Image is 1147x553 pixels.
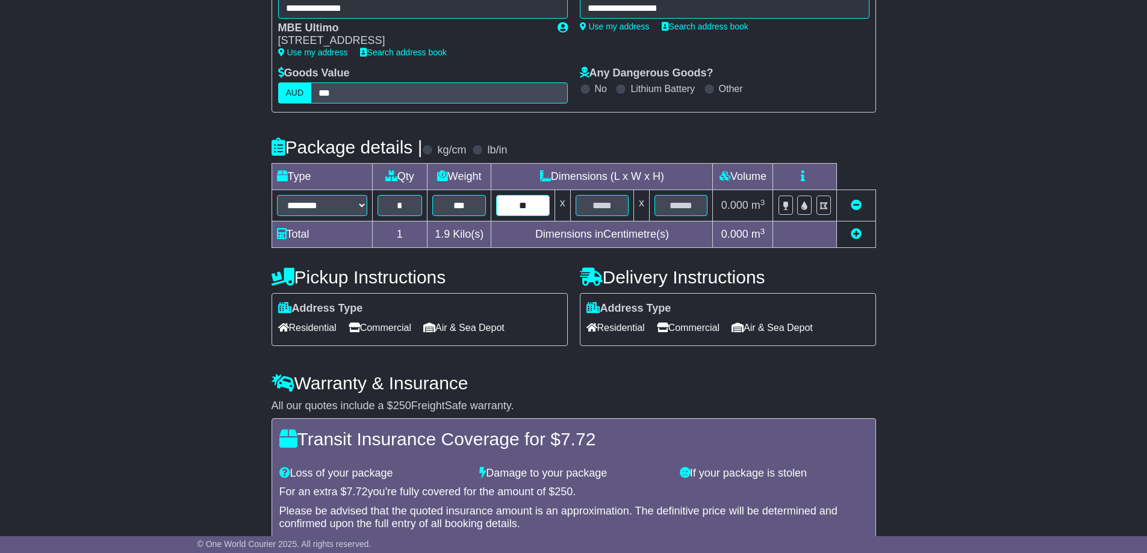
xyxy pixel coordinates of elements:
span: © One World Courier 2025. All rights reserved. [197,539,371,549]
span: Air & Sea Depot [423,318,505,337]
label: Any Dangerous Goods? [580,67,713,80]
td: x [555,190,570,221]
span: m [751,199,765,211]
td: Type [272,164,372,190]
a: Remove this item [851,199,862,211]
div: Please be advised that the quoted insurance amount is an approximation. The definitive price will... [279,505,868,531]
span: Residential [278,318,337,337]
h4: Warranty & Insurance [272,373,876,393]
h4: Delivery Instructions [580,267,876,287]
sup: 3 [760,227,765,236]
a: Use my address [580,22,650,31]
td: Kilo(s) [427,221,491,248]
a: Add new item [851,228,862,240]
td: x [634,190,650,221]
span: Air & Sea Depot [732,318,813,337]
div: If your package is stolen [674,467,874,480]
label: AUD [278,82,312,103]
div: [STREET_ADDRESS] [278,34,546,48]
span: Residential [586,318,645,337]
a: Search address book [662,22,748,31]
td: Dimensions (L x W x H) [491,164,713,190]
label: Goods Value [278,67,350,80]
label: Address Type [586,302,671,315]
label: Address Type [278,302,363,315]
label: lb/in [487,144,507,157]
span: 250 [555,486,573,498]
span: 7.72 [347,486,368,498]
h4: Transit Insurance Coverage for $ [279,429,868,449]
label: Lithium Battery [630,83,695,94]
span: Commercial [657,318,720,337]
div: Damage to your package [473,467,674,480]
h4: Package details | [272,137,423,157]
td: Qty [372,164,427,190]
h4: Pickup Instructions [272,267,568,287]
sup: 3 [760,198,765,207]
label: No [595,83,607,94]
td: Weight [427,164,491,190]
div: For an extra $ you're fully covered for the amount of $ . [279,486,868,499]
span: Commercial [349,318,411,337]
td: Volume [713,164,773,190]
td: Total [272,221,372,248]
span: 7.72 [561,429,595,449]
a: Use my address [278,48,348,57]
td: Dimensions in Centimetre(s) [491,221,713,248]
span: 0.000 [721,228,748,240]
span: m [751,228,765,240]
a: Search address book [360,48,447,57]
label: kg/cm [437,144,466,157]
div: MBE Ultimo [278,22,546,35]
span: 1.9 [435,228,450,240]
div: All our quotes include a $ FreightSafe warranty. [272,400,876,413]
div: Loss of your package [273,467,474,480]
label: Other [719,83,743,94]
span: 250 [393,400,411,412]
span: 0.000 [721,199,748,211]
td: 1 [372,221,427,248]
